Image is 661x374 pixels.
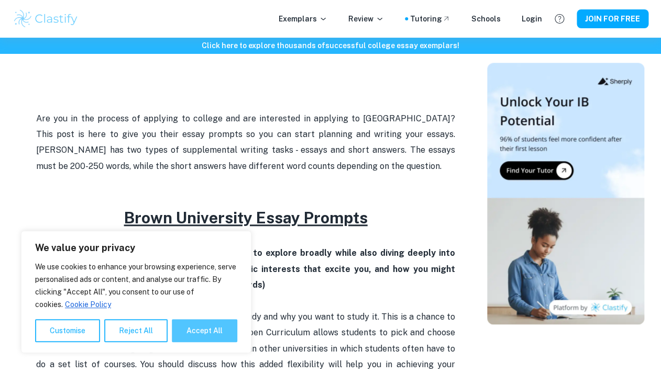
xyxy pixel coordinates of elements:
button: Customise [35,319,100,342]
p: We value your privacy [35,242,237,254]
button: JOIN FOR FREE [577,9,648,28]
a: Tutoring [410,13,450,25]
p: Are you in the process of applying to college and are interested in applying to [GEOGRAPHIC_DATA]... [36,111,455,175]
img: Thumbnail [487,63,644,324]
p: Review [348,13,384,25]
a: Schools [471,13,501,25]
button: Help and Feedback [550,10,568,28]
a: Login [522,13,542,25]
p: We use cookies to enhance your browsing experience, serve personalised ads or content, and analys... [35,260,237,311]
h6: Click here to explore thousands of successful college essay exemplars ! [2,40,659,51]
button: Reject All [104,319,168,342]
p: Exemplars [279,13,327,25]
u: Brown University Essay Prompts [124,208,368,227]
img: Clastify logo [13,8,79,29]
div: We value your privacy [21,231,251,353]
button: Accept All [172,319,237,342]
a: Cookie Policy [64,300,112,309]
